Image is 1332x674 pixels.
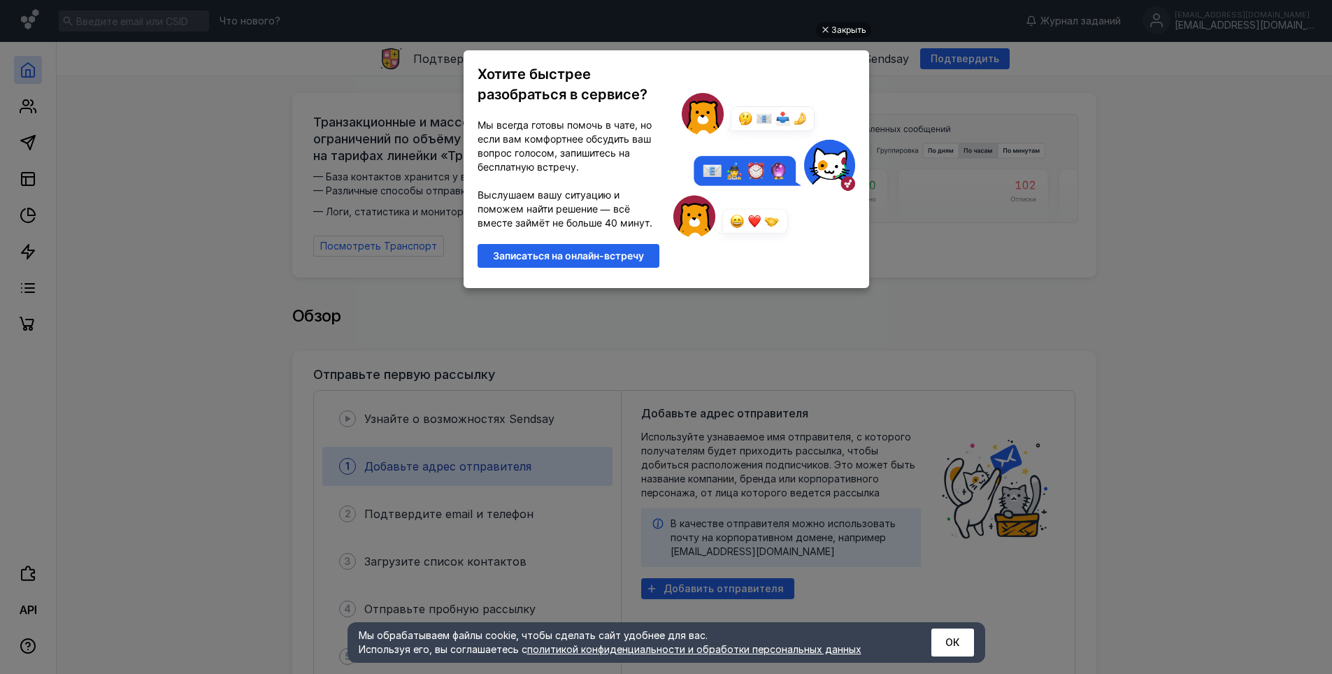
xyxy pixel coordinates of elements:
button: ОК [931,629,974,657]
div: Закрыть [831,22,866,38]
a: Записаться на онлайн-встречу [478,244,659,268]
a: политикой конфиденциальности и обработки персональных данных [527,643,861,655]
span: Хотите быстрее разобраться в сервисе? [478,66,647,103]
p: Мы всегда готовы помочь в чате, но если вам комфортнее обсудить ваш вопрос голосом, запишитесь на... [478,118,659,174]
div: Мы обрабатываем файлы cookie, чтобы сделать сайт удобнее для вас. Используя его, вы соглашаетесь c [359,629,897,657]
p: Выслушаем вашу ситуацию и поможем найти решение — всё вместе займёт не больше 40 минут. [478,188,659,230]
